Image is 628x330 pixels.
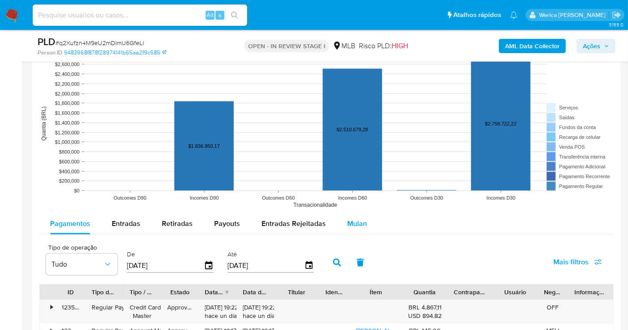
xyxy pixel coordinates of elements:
[219,11,221,19] span: s
[609,21,624,28] span: 3.155.0
[38,34,55,49] b: PLD
[392,41,408,51] span: HIGH
[499,39,566,53] button: AML Data Collector
[225,9,244,21] button: search-icon
[577,39,615,53] button: Ações
[612,10,621,20] a: Sair
[505,39,560,53] b: AML Data Collector
[510,11,518,19] a: Notificações
[244,40,329,52] p: OPEN - IN REVIEW STAGE I
[333,41,355,51] div: MLB
[38,49,62,57] b: Person ID
[453,10,501,20] span: Atalhos rápidos
[207,11,214,19] span: Alt
[359,41,408,51] span: Risco PLD:
[64,49,166,57] a: 9483968f878f28974141b65aa2f9c585
[583,39,600,53] span: Ações
[55,38,144,47] span: # q2Xufzn4M9eU2mDImU6GfeLi
[33,9,247,21] input: Pesquise usuários ou casos...
[539,11,609,19] p: werica.jgaldencio@mercadolivre.com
